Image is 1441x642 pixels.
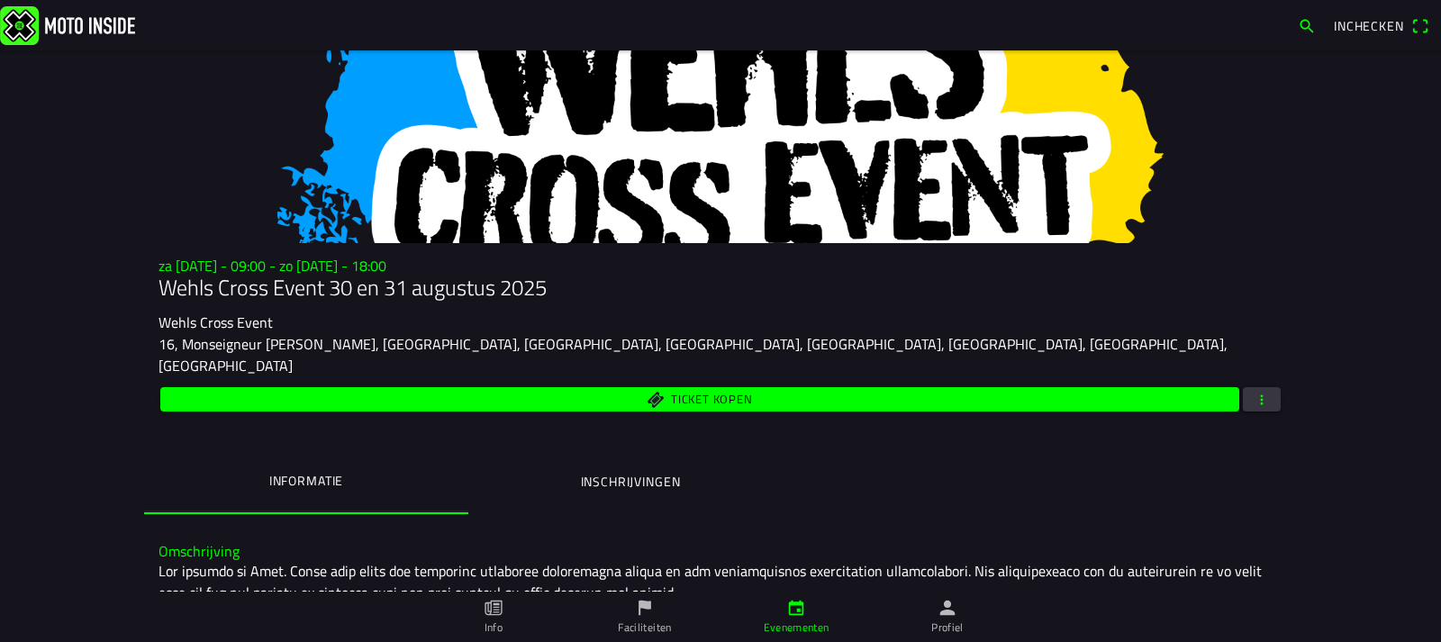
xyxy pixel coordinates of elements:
[1325,10,1437,41] a: Incheckenqr scanner
[1334,16,1404,35] span: Inchecken
[618,619,671,636] ion-label: Faciliteiten
[1289,10,1325,41] a: search
[764,619,829,636] ion-label: Evenementen
[635,598,655,618] ion-icon: flag
[485,619,503,636] ion-label: Info
[269,471,343,491] ion-label: Informatie
[159,333,1228,376] ion-text: 16, Monseigneur [PERSON_NAME], [GEOGRAPHIC_DATA], [GEOGRAPHIC_DATA], [GEOGRAPHIC_DATA], [GEOGRAPH...
[931,619,964,636] ion-label: Profiel
[786,598,806,618] ion-icon: calendar
[484,598,503,618] ion-icon: paper
[938,598,957,618] ion-icon: person
[159,258,1282,275] h3: za [DATE] - 09:00 - zo [DATE] - 18:00
[581,472,681,492] ion-label: Inschrijvingen
[159,543,1282,560] h3: Omschrijving
[671,393,752,405] span: Ticket kopen
[159,275,1282,301] h1: Wehls Cross Event 30 en 31 augustus 2025
[159,312,273,333] ion-text: Wehls Cross Event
